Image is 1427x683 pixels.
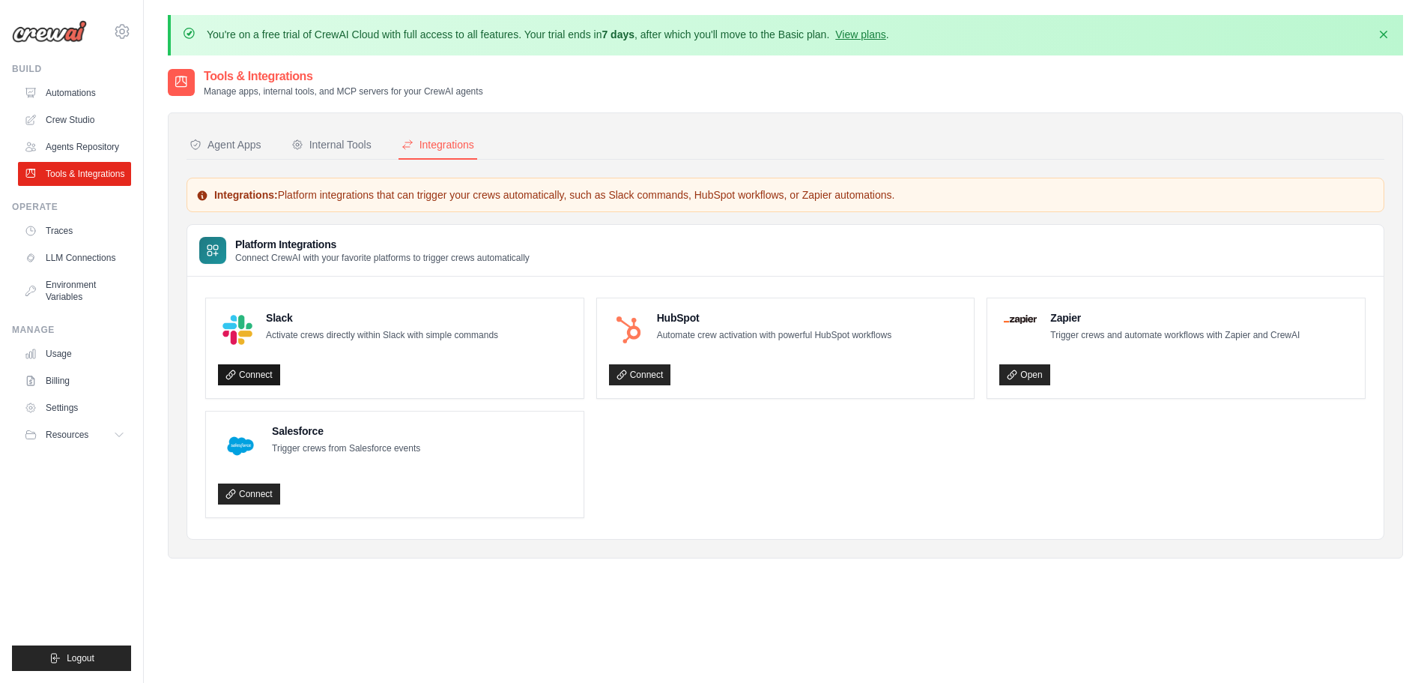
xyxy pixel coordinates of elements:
[18,81,131,105] a: Automations
[1050,310,1300,325] h4: Zapier
[196,187,1375,202] p: Platform integrations that can trigger your crews automatically, such as Slack commands, HubSpot ...
[602,28,634,40] strong: 7 days
[18,342,131,366] a: Usage
[999,364,1049,385] a: Open
[266,310,498,325] h4: Slack
[609,364,671,385] a: Connect
[235,252,530,264] p: Connect CrewAI with your favorite platforms to trigger crews automatically
[214,189,278,201] strong: Integrations:
[12,201,131,213] div: Operate
[12,324,131,336] div: Manage
[18,423,131,447] button: Resources
[1050,328,1300,343] p: Trigger crews and automate workflows with Zapier and CrewAI
[613,315,643,345] img: HubSpot Logo
[204,67,483,85] h2: Tools & Integrations
[12,63,131,75] div: Build
[18,273,131,309] a: Environment Variables
[291,137,372,152] div: Internal Tools
[18,369,131,393] a: Billing
[222,428,258,464] img: Salesforce Logo
[18,246,131,270] a: LLM Connections
[235,237,530,252] h3: Platform Integrations
[272,424,420,439] h4: Salesforce
[657,328,891,343] p: Automate crew activation with powerful HubSpot workflows
[288,131,375,160] button: Internal Tools
[18,396,131,420] a: Settings
[18,162,131,186] a: Tools & Integrations
[12,646,131,671] button: Logout
[218,364,280,385] a: Connect
[272,442,420,457] p: Trigger crews from Salesforce events
[187,131,264,160] button: Agent Apps
[204,85,483,97] p: Manage apps, internal tools, and MCP servers for your CrewAI agents
[657,310,891,325] h4: HubSpot
[222,315,252,345] img: Slack Logo
[12,20,87,43] img: Logo
[1004,315,1037,324] img: Zapier Logo
[266,328,498,343] p: Activate crews directly within Slack with simple commands
[46,429,88,441] span: Resources
[218,484,280,505] a: Connect
[18,108,131,132] a: Crew Studio
[18,219,131,243] a: Traces
[67,652,94,664] span: Logout
[399,131,477,160] button: Integrations
[835,28,885,40] a: View plans
[18,135,131,159] a: Agents Repository
[402,137,474,152] div: Integrations
[190,137,261,152] div: Agent Apps
[207,27,889,42] p: You're on a free trial of CrewAI Cloud with full access to all features. Your trial ends in , aft...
